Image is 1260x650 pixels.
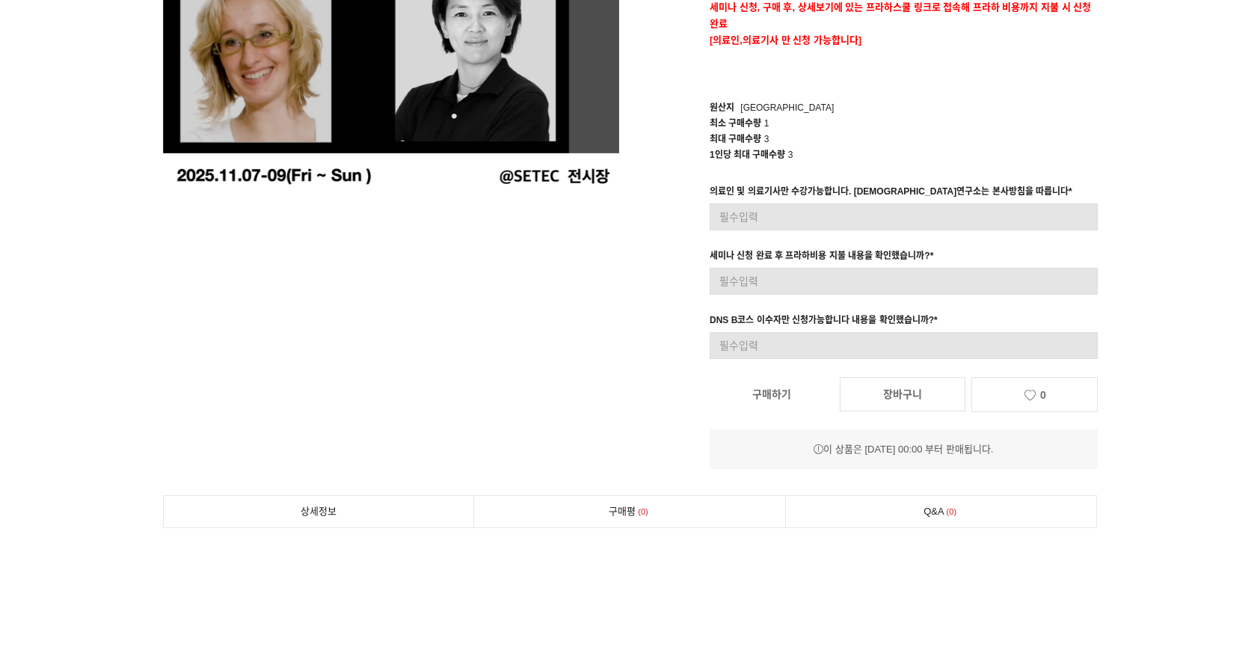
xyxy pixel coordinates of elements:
span: 원산지 [710,102,734,113]
span: [GEOGRAPHIC_DATA] [740,102,834,113]
a: Q&A0 [786,496,1097,527]
a: 구매하기 [710,378,834,411]
span: 1인당 최대 구매수량 [710,150,785,160]
div: 세미나 신청 완료 후 프라하비용 지불 내용을 확인했습니까? [710,248,933,268]
input: 필수입력 [710,332,1098,359]
a: 상세정보 [164,496,474,527]
a: 0 [971,377,1097,412]
input: 필수입력 [710,203,1098,230]
input: 필수입력 [710,268,1098,295]
span: 최소 구매수량 [710,118,761,129]
a: 장바구니 [840,377,965,411]
div: 이 상품은 [DATE] 00:00 부터 판매됩니다. [710,441,1098,458]
span: 3 [788,150,793,160]
span: 3 [764,134,769,144]
div: DNS B코스 이수자만 신청가능합니다 내용을 확인했습니까? [710,313,938,332]
span: 최대 구매수량 [710,134,761,144]
strong: 세미나 신청, 구매 후, 상세보기에 있는 프라하스쿨 링크로 접속해 프라하 비용까지 지불 시 신청완료 [710,1,1091,29]
span: 0 [636,504,651,520]
a: 구매평0 [474,496,785,527]
span: 0 [1040,389,1046,401]
div: 의료인 및 의료기사만 수강가능합니다. [DEMOGRAPHIC_DATA]연구소는 본사방침을 따릅니다 [710,184,1072,203]
span: 1 [764,118,769,129]
span: 0 [944,504,959,520]
strong: [의료인,의료기사 만 신청 가능합니다] [710,34,861,46]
